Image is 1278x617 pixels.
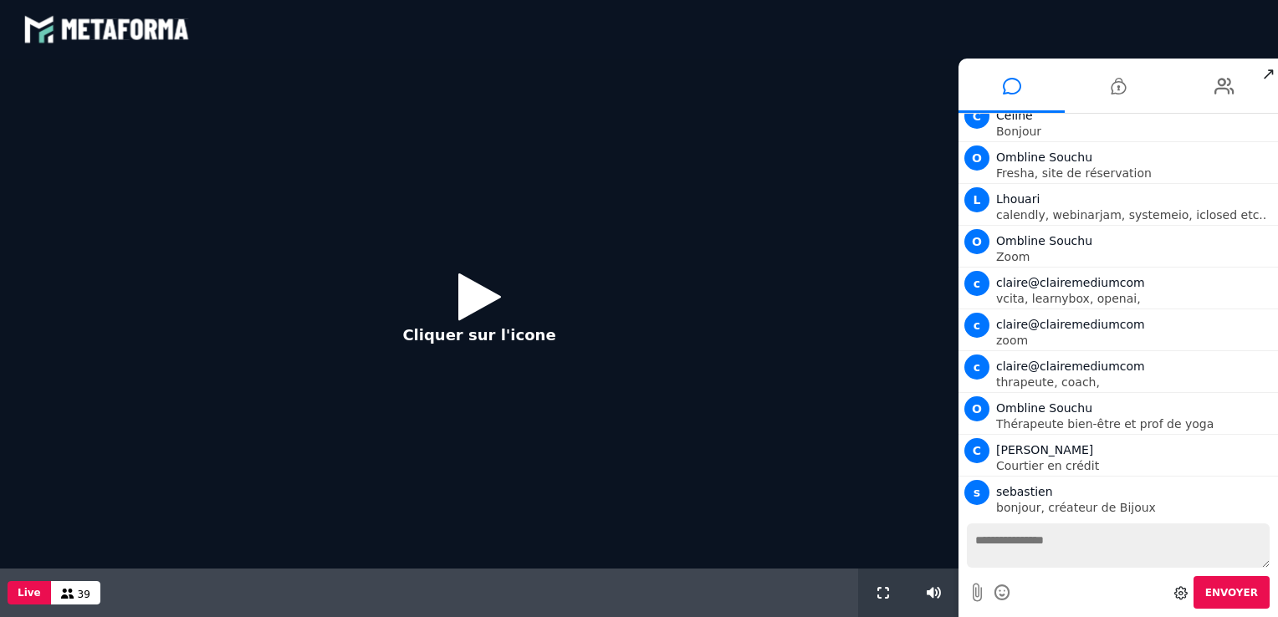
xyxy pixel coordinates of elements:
[996,359,1145,373] span: claire@clairemediumcom
[996,234,1092,247] span: Ombline Souchu
[996,109,1033,122] span: Celine
[964,480,989,505] span: s
[386,260,572,368] button: Cliquer sur l'icone
[1205,587,1258,599] span: Envoyer
[996,376,1274,388] p: thrapeute, coach,
[1259,59,1278,89] span: ↗
[996,293,1274,304] p: vcita, learnybox, openai,
[996,334,1274,346] p: zoom
[996,443,1093,456] span: [PERSON_NAME]
[964,396,989,421] span: O
[996,460,1274,472] p: Courtier en crédit
[8,581,51,604] button: Live
[964,187,989,212] span: L
[964,229,989,254] span: O
[996,318,1145,331] span: claire@clairemediumcom
[964,271,989,296] span: c
[996,125,1274,137] p: Bonjour
[996,502,1274,513] p: bonjour, créateur de Bijoux
[996,276,1145,289] span: claire@clairemediumcom
[996,401,1092,415] span: Ombline Souchu
[964,354,989,380] span: c
[996,150,1092,164] span: Ombline Souchu
[996,192,1040,206] span: Lhouari
[964,145,989,171] span: O
[964,313,989,338] span: c
[78,589,90,600] span: 39
[402,324,555,346] p: Cliquer sur l'icone
[996,167,1274,179] p: Fresha, site de réservation
[996,418,1274,430] p: Thérapeute bien-être et prof de yoga
[964,104,989,129] span: C
[996,209,1274,221] p: calendly, webinarjam, systemeio, iclosed etc..
[1194,576,1270,609] button: Envoyer
[964,438,989,463] span: C
[996,485,1053,498] span: sebastien
[996,251,1274,263] p: Zoom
